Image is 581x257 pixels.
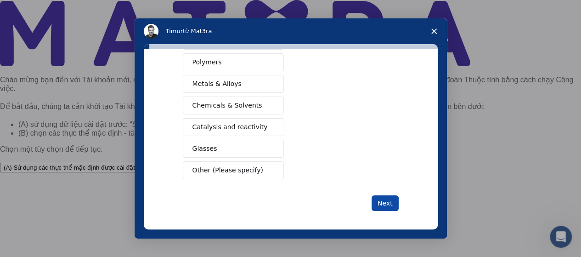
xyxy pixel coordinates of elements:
[166,28,183,34] font: Timur
[183,75,284,93] button: Metals & Alloys
[183,97,284,114] button: Chemicals & Solvents
[372,195,399,211] button: Next
[183,118,285,136] button: Catalysis and reactivity
[421,18,447,44] span: Đóng khảo sát
[144,24,158,39] img: Ảnh đại diện của Timur
[183,28,212,34] font: từ Mat3ra
[192,57,222,67] span: Polymers
[183,140,284,158] button: Glasses
[183,53,284,71] button: Polymers
[192,166,263,175] span: Other (Please specify)
[20,6,46,15] span: Hỗ trợ
[192,122,268,132] span: Catalysis and reactivity
[192,144,217,154] span: Glasses
[192,101,262,110] span: Chemicals & Solvents
[183,161,284,179] button: Other (Please specify)
[192,79,242,89] span: Metals & Alloys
